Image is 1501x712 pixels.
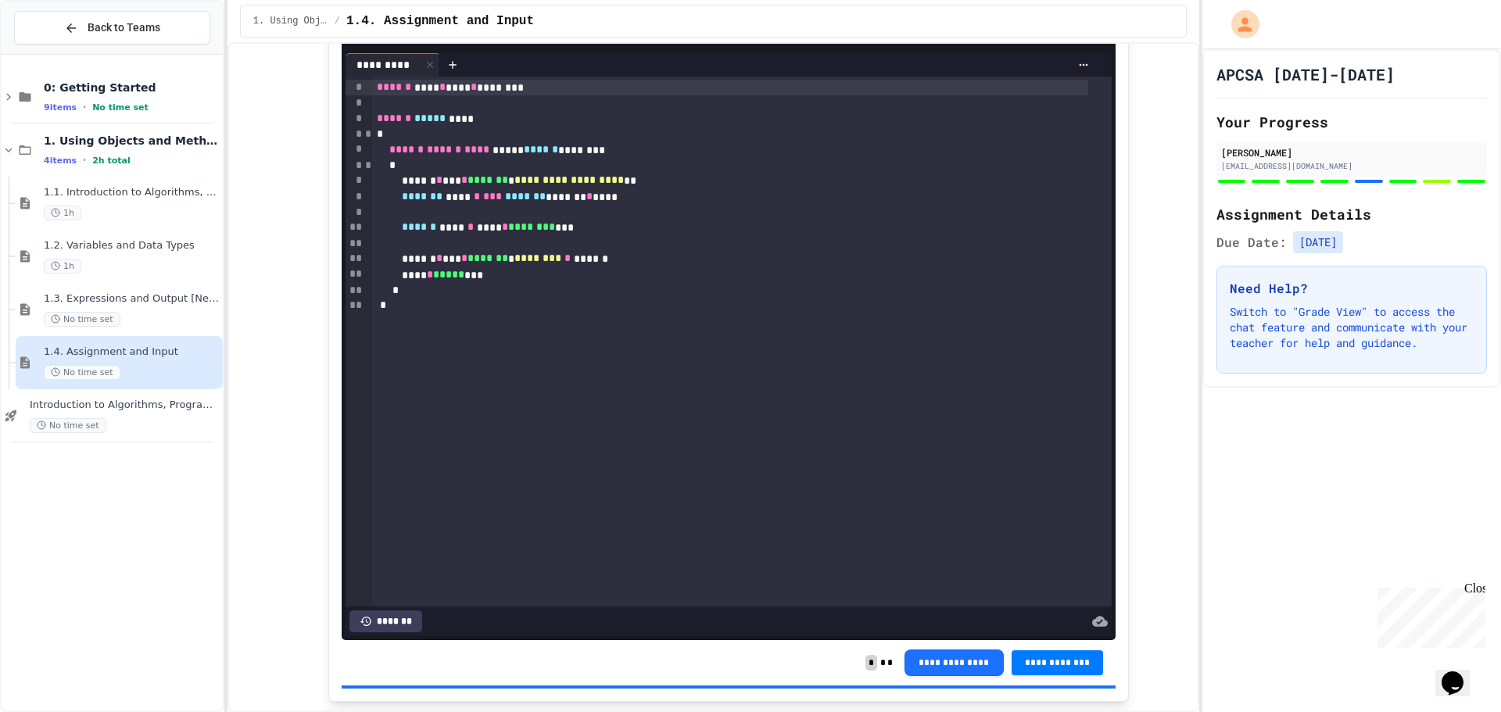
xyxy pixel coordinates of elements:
button: Back to Teams [14,11,210,45]
h3: Need Help? [1230,279,1474,298]
span: 1.4. Assignment and Input [44,345,220,359]
span: Introduction to Algorithms, Programming, and Compilers [30,399,220,412]
span: 1. Using Objects and Methods [253,15,328,27]
h2: Your Progress [1216,111,1487,133]
span: • [83,154,86,166]
span: Back to Teams [88,20,160,36]
h1: APCSA [DATE]-[DATE] [1216,63,1395,85]
span: No time set [44,365,120,380]
h2: Assignment Details [1216,203,1487,225]
span: No time set [44,312,120,327]
span: • [83,101,86,113]
span: 4 items [44,156,77,166]
iframe: chat widget [1435,649,1485,696]
span: 1.3. Expressions and Output [New] [44,292,220,306]
div: [EMAIL_ADDRESS][DOMAIN_NAME] [1221,160,1482,172]
span: No time set [92,102,149,113]
span: 1. Using Objects and Methods [44,134,220,148]
span: 1.1. Introduction to Algorithms, Programming, and Compilers [44,186,220,199]
span: 1h [44,206,81,220]
span: 1.4. Assignment and Input [346,12,534,30]
span: 9 items [44,102,77,113]
span: Due Date: [1216,233,1287,252]
span: [DATE] [1293,231,1343,253]
iframe: chat widget [1371,581,1485,648]
span: 1.2. Variables and Data Types [44,239,220,252]
span: 2h total [92,156,131,166]
div: Chat with us now!Close [6,6,108,99]
div: My Account [1215,6,1263,42]
span: 1h [44,259,81,274]
span: 0: Getting Started [44,81,220,95]
div: [PERSON_NAME] [1221,145,1482,159]
span: / [335,15,340,27]
span: No time set [30,418,106,433]
p: Switch to "Grade View" to access the chat feature and communicate with your teacher for help and ... [1230,304,1474,351]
